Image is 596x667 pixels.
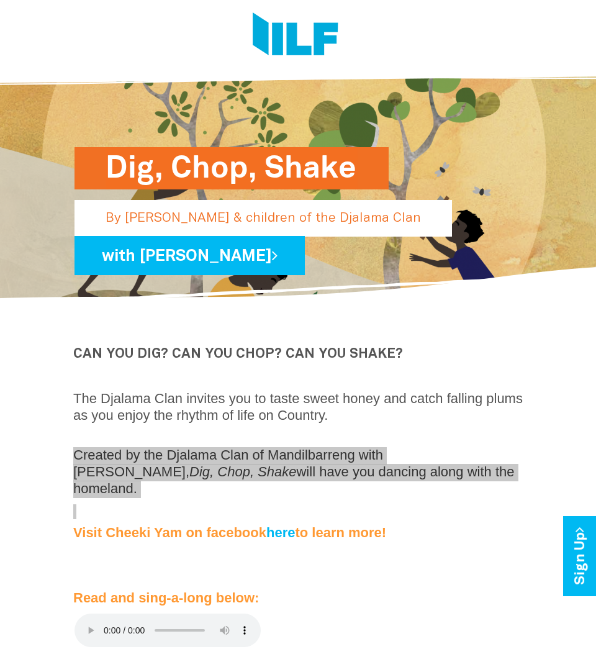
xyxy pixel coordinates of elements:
a: with [PERSON_NAME] [74,236,305,275]
p: By [PERSON_NAME] & children of the Djalama Clan [74,200,452,237]
h1: Dig, Chop, Shake [106,147,358,189]
span: The Djalama Clan invites you to taste sweet honey and catch falling plums as you enjoy the rhythm... [73,391,523,423]
span: Read and sing‑a‑long below: [73,590,259,606]
b: CAN YOU DIG? CAN YOU CHOP? CAN YOU SHAKE? [73,348,403,360]
a: here [266,525,295,540]
img: Logo [253,12,338,59]
i: Dig, Chop, Shake [189,464,296,479]
a: Dig, Chop, Shake [74,199,327,210]
span: Created by the Djalama Clan of Mandilbarreng with [PERSON_NAME], will have you dancing along with... [73,447,515,496]
span: Visit Cheeki Yam on facebook to learn more! [73,525,386,540]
